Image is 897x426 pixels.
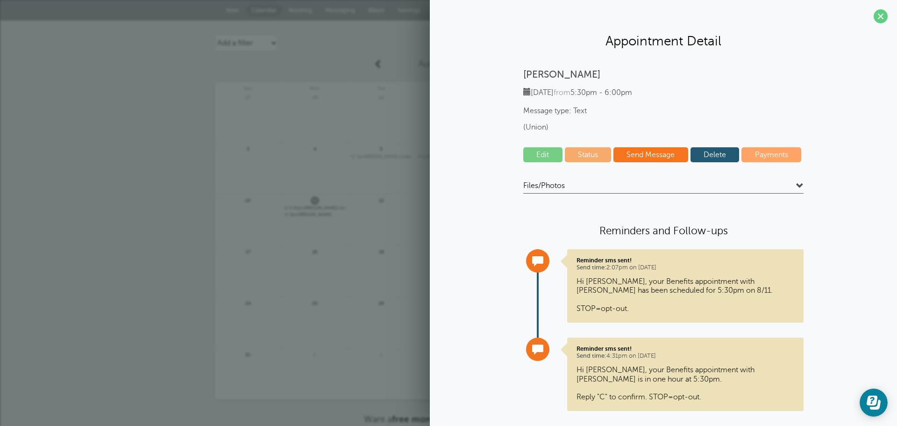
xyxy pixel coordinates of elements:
[226,7,239,14] span: New
[422,154,437,159] span: 8:30pm
[418,154,478,159] a: 8:30pm[PERSON_NAME]
[554,88,570,97] span: from
[351,154,412,159] span: David (Union)
[577,345,794,360] p: 4:31pm on [DATE]
[523,181,565,190] span: Files/Photos
[691,147,740,162] a: Delete
[289,7,312,14] span: Booking
[377,196,385,203] span: 12
[356,154,364,159] span: 7pm
[244,351,252,358] span: 31
[523,224,804,238] h4: Reminders and Follow-ups
[244,145,252,152] span: 3
[244,299,252,306] span: 24
[388,54,509,74] a: August 2025
[246,4,282,16] a: Calendar
[577,353,606,359] span: Send time:
[311,299,319,306] span: 25
[577,264,606,271] span: Send time:
[377,351,385,358] span: 2
[418,58,448,69] span: August
[577,277,794,313] p: Hi [PERSON_NAME], your Benefits appointment with [PERSON_NAME] has been scheduled for 5:30pm on 8...
[523,88,632,97] span: [DATE] 5:30pm - 6:00pm
[418,154,478,159] span: Marcus
[415,82,481,91] span: Wed
[351,154,412,159] a: 7pm[PERSON_NAME] (Union)
[860,389,888,417] iframe: Resource center
[290,212,298,217] span: 8pm
[244,196,252,203] span: 10
[439,33,888,49] h2: Appointment Detail
[577,366,794,402] p: Hi [PERSON_NAME], your Benefits appointment with [PERSON_NAME] is in one hour at 5:30pm. Reply "C...
[282,82,348,91] span: Mon
[377,248,385,255] span: 19
[215,414,682,425] p: Want a ?
[577,257,794,272] p: 2:07pm on [DATE]
[565,147,612,162] a: Status
[215,82,281,91] span: Sun
[377,145,385,152] span: 5
[577,257,632,264] strong: Reminder sms sent!
[392,414,440,424] strong: free month
[289,206,304,210] span: 5:30pm
[285,212,287,216] span: Confirmed. Changing the appointment date will unconfirm the appointment.
[368,7,384,14] span: Blasts
[311,94,319,101] span: 28
[741,147,801,162] a: Payments
[285,212,345,217] a: 8pm[PERSON_NAME]
[244,248,252,255] span: 17
[311,351,319,358] span: 1
[398,7,420,14] span: Settings
[285,206,345,211] a: 5:30pm[PERSON_NAME] (Union)
[523,107,804,116] span: Message type: Text
[377,94,385,101] span: 29
[377,299,385,306] span: 26
[613,147,688,162] a: Send Message
[577,345,632,352] strong: Reminder sms sent!
[251,7,277,14] span: Calendar
[311,145,319,152] span: 4
[349,82,415,91] span: Tue
[311,248,319,255] span: 18
[523,69,804,80] p: [PERSON_NAME]
[523,123,548,131] span: (Union)
[311,196,319,203] span: 11
[285,206,345,211] span: Steven Hannon (Union)
[325,7,355,14] span: Messaging
[285,212,345,217] span: Kim Bowling
[523,147,562,162] a: Edit
[244,94,252,101] span: 27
